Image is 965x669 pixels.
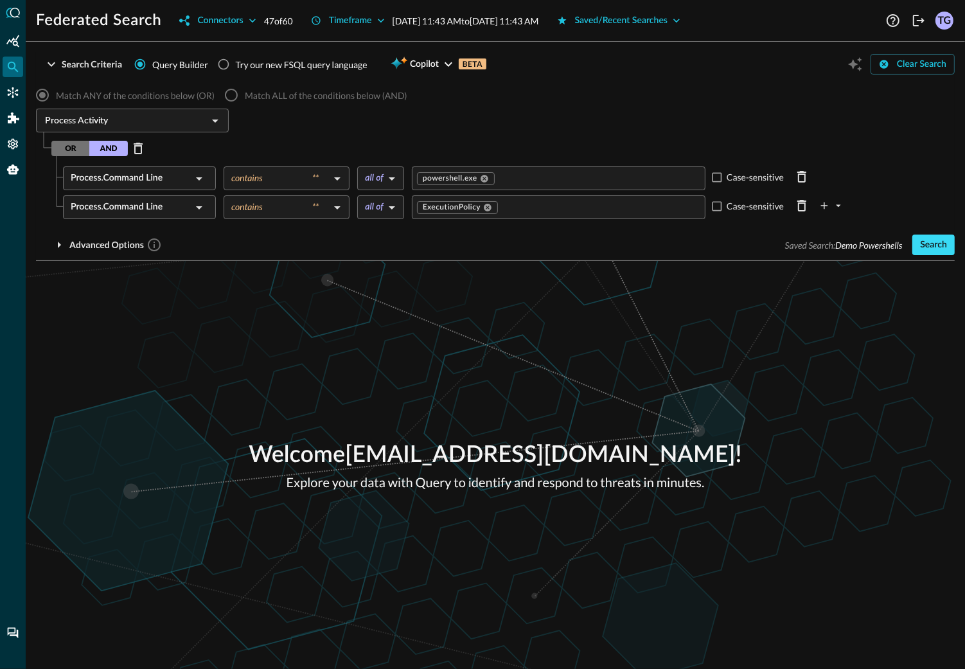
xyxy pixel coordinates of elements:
[197,13,243,29] div: Connectors
[817,195,845,216] button: plus-arrow-button
[365,201,384,213] div: all of
[417,172,495,185] div: powershell.exe
[71,166,191,190] div: Process.Command Line
[231,172,263,184] span: contains
[3,82,23,103] div: Connectors
[245,89,407,102] span: Match ALL of the conditions below (AND)
[249,438,741,473] p: Welcome [EMAIL_ADDRESS][DOMAIN_NAME] !
[231,201,263,213] span: contains
[920,237,947,253] div: Search
[56,89,215,102] span: Match ANY of the conditions below (OR)
[723,170,784,184] p: Case-sensitive
[792,166,812,187] button: Delete Row
[231,201,329,213] div: contains
[3,57,23,77] div: Federated Search
[329,13,372,29] div: Timeframe
[36,10,161,31] h1: Federated Search
[231,172,329,184] div: contains
[206,112,224,130] button: Open
[459,58,486,69] p: BETA
[303,10,393,31] button: Timeframe
[723,199,784,213] p: Case-sensitive
[264,14,293,28] p: 47 of 60
[3,108,24,129] div: Addons
[785,238,903,252] p: Saved Search:
[908,10,929,31] button: Logout
[249,473,741,492] p: Explore your data with Query to identify and respond to threats in minutes.
[36,235,170,255] button: Advanced Options
[417,201,498,214] div: ExecutionPolicy
[236,58,367,71] div: Try our new FSQL query language
[383,54,494,75] button: CopilotBETA
[393,14,539,28] p: [DATE] 11:43 AM to [DATE] 11:43 AM
[51,141,90,156] button: OR
[172,10,263,31] button: Connectors
[575,13,668,29] div: Saved/Recent Searches
[835,240,902,251] span: Demo Powershells
[912,235,955,255] button: Search
[499,199,700,215] input: Value
[40,112,204,129] input: Select an Event Type
[36,54,130,75] button: Search Criteria
[152,58,208,71] span: Query Builder
[410,57,439,73] span: Copilot
[365,172,384,184] div: all of
[69,237,162,253] div: Advanced Options
[423,202,481,213] span: ExecutionPolicy
[935,12,953,30] div: TG
[897,57,946,73] div: Clear Search
[883,10,903,31] button: Help
[423,174,477,184] span: powershell.exe
[3,31,23,51] div: Summary Insights
[3,159,23,180] div: Query Agent
[62,57,122,73] div: Search Criteria
[89,141,128,156] button: AND
[3,623,23,643] div: Chat
[71,195,191,219] div: Process.Command Line
[3,134,23,154] div: Settings
[549,10,689,31] button: Saved/Recent Searches
[871,54,955,75] button: Clear Search
[128,138,148,159] button: Delete Row
[792,195,812,216] button: Delete Row
[496,170,700,186] input: Value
